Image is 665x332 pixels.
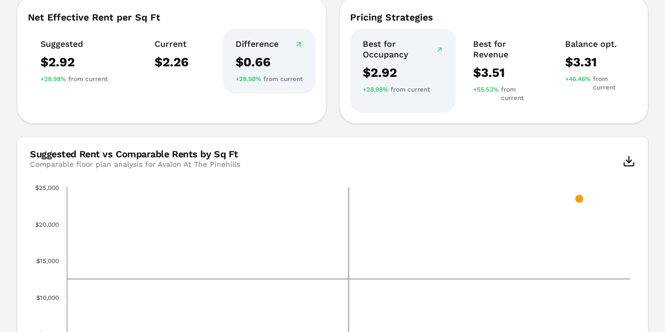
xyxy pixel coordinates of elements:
div: $2.92 [40,54,108,71]
div: from current [236,75,303,83]
text: $15,000 [36,257,59,265]
div: $3.51 [473,64,535,81]
div: Suggested [40,39,108,49]
text: $10,000 [36,294,59,301]
div: Comparable floor plan analysis for Avalon At The Pinehills [30,159,240,169]
div: $2.92 [363,64,444,81]
text: $20,000 [35,221,59,228]
div: Net Effective Rent per Sq Ft [28,13,315,22]
div: from current [363,85,444,94]
span: +28.98% [236,75,261,83]
div: $3.31 [565,54,625,71]
div: Best for Occupancy [363,39,444,60]
div: from current [473,85,535,102]
span: +28.98% [40,75,66,83]
span: +28.98% [363,85,388,94]
button: Show Avalon At The Pinehills [312,265,397,273]
text: $25,000 [35,184,59,192]
div: $2.26 [155,54,189,71]
span: +55.53% [473,85,498,102]
div: from current [40,75,108,83]
div: Current [155,39,189,49]
path: x, 8050, 23,465.75. Avalon At The Pinehills. [575,194,584,203]
button: Show Comps [268,265,301,273]
div: Pricing Strategies [350,13,638,22]
div: Difference [236,39,303,49]
div: $0.66 [236,54,303,71]
div: Best for Revenue [473,39,535,60]
div: from current [565,75,625,92]
div: Suggested Rent vs Comparable Rents by Sq Ft [30,149,240,159]
span: +46.46% [565,75,591,92]
div: Balance opt. [565,39,625,49]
